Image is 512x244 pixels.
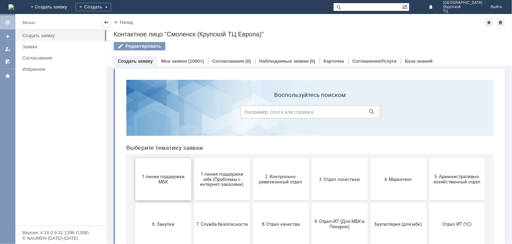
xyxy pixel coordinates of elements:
[252,102,304,107] span: 4. Маркетинг
[15,84,71,126] button: 1 линия поддержки МБК
[252,189,304,200] span: Это соглашение не активно!
[17,189,69,200] span: Отдел-ИТ (Битрикс24 и CRM)
[308,129,364,171] button: Отдел ИТ (1С)
[120,20,133,25] a: Назад
[22,67,94,72] div: Избранное
[405,58,433,64] a: База знаний
[308,84,364,126] button: 5. Административно-хозяйственный отдел
[308,174,364,216] button: [PERSON_NAME]. Услуги ИТ для МБК (оформляет L1)
[22,230,99,235] div: Версия: 4.18.0.9.31.1398 (1398)
[311,147,362,152] span: Отдел ИТ (1С)
[250,84,306,126] button: 4. Маркетинг
[15,174,71,216] button: Отдел-ИТ (Битрикс24 и CRM)
[2,43,13,55] a: Мои заявки
[259,58,309,64] a: Наблюдаемые заявки
[73,129,129,171] button: 7. Служба безопасности
[311,100,362,110] span: 5. Административно-хозяйственный отдел
[193,102,245,107] span: 3. Отдел логистики
[2,56,13,67] a: Мои согласования
[73,84,129,126] button: 1 линия поддержки мбк (Проблемы с интернет-заказами)
[8,4,14,10] img: logo
[132,84,188,126] button: 2. Контрольно-ревизионный отдел
[134,100,186,110] span: 2. Контрольно-ревизионный отдел
[120,17,259,24] label: Воспользуйтесь поиском
[443,1,483,5] span: [GEOGRAPHIC_DATA]
[76,97,127,113] span: 1 линия поддержки мбк (Проблемы с интернет-заказами)
[22,44,102,49] div: Заявки
[324,58,344,64] a: Карточка
[443,5,483,9] span: (Крупской
[212,58,244,64] a: Согласования
[132,174,188,216] button: Финансовый отдел
[485,18,493,27] div: Добавить в избранное
[134,192,186,197] span: Финансовый отдел
[22,236,99,240] div: © NAUMEN [DATE]-[DATE]
[17,237,69,242] span: не актуален
[76,192,127,197] span: Отдел-ИТ (Офис)
[17,147,69,152] span: 6. Закупки
[73,174,129,216] button: Отдел-ИТ (Офис)
[76,3,111,11] div: Создать
[353,58,397,64] a: Соглашения/Услуги
[8,4,14,10] a: Перейти на домашнюю страницу
[22,19,35,27] div: Меню
[311,187,362,202] span: [PERSON_NAME]. Услуги ИТ для МБК (оформляет L1)
[193,192,245,197] span: Франчайзинг
[15,129,71,171] button: 6. Закупки
[252,147,304,152] span: Бухгалтерия (для мбк)
[191,174,247,216] button: Франчайзинг
[402,3,409,10] span: Расширенный поиск
[20,41,105,52] a: Заявки
[22,55,102,61] div: Согласования
[76,147,127,152] span: 7. Служба безопасности
[22,33,102,38] div: Создать заявку
[193,145,245,155] span: 9. Отдел-ИТ (Для МБК и Пекарни)
[20,30,105,41] a: Создать заявку
[496,18,505,27] div: Сделать домашней страницей
[191,129,247,171] button: 9. Отдел-ИТ (Для МБК и Пекарни)
[443,9,483,13] span: ТЦ
[6,70,373,77] header: Выберите тематику заявки
[132,129,188,171] button: 8. Отдел качества
[20,53,105,63] a: Согласования
[250,174,306,216] button: Это соглашение не активно!
[191,84,247,126] button: 3. Отдел логистики
[114,31,505,38] div: Контактное лицо "Смоленск (Крупской ТЦ Европа)"
[118,58,153,64] a: Создать заявку
[102,18,111,27] div: Скрыть меню
[310,58,315,64] div: (0)
[134,147,186,152] span: 8. Отдел качества
[17,100,69,110] span: 1 линия поддержки МБК
[120,31,259,44] input: Например, почта или справка
[188,58,204,64] div: (1000+)
[246,58,251,64] div: (0)
[2,31,13,42] a: Создать заявку
[161,58,187,64] a: Мои заявки
[250,129,306,171] button: Бухгалтерия (для мбк)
